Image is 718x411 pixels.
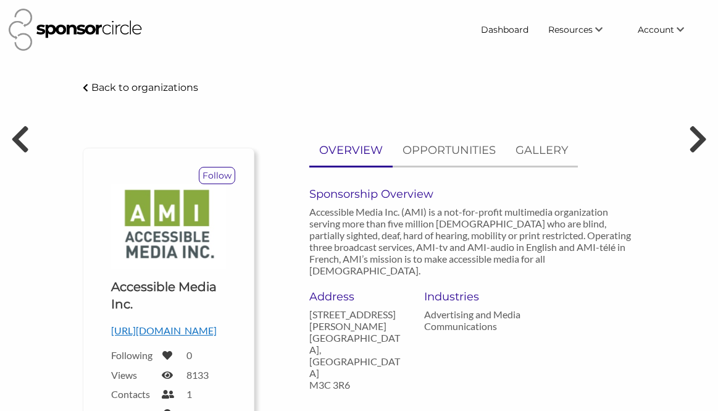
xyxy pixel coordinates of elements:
label: 1 [186,388,192,400]
label: Views [111,369,154,381]
p: Accessible Media Inc. (AMI) is a not-for-profit multimedia organization serving more than five mi... [309,206,635,276]
p: Follow [199,167,235,184]
span: Account [638,24,674,35]
img: Sponsor Circle Logo [9,9,142,51]
li: Account [628,19,709,41]
p: M3C 3R6 [309,379,406,391]
label: Following [111,349,154,361]
p: [STREET_ADDRESS][PERSON_NAME] [309,308,406,332]
label: 0 [186,349,192,361]
h1: Accessible Media Inc. [111,278,226,313]
p: [GEOGRAPHIC_DATA], [GEOGRAPHIC_DATA] [309,332,406,379]
p: Back to organizations [91,82,198,93]
h6: Address [309,290,406,303]
span: Resources [548,24,593,35]
label: Contacts [111,388,154,400]
a: Dashboard [471,19,538,41]
img: Logo [111,184,226,269]
p: GALLERY [516,142,568,159]
label: 8133 [186,369,209,381]
p: [URL][DOMAIN_NAME] [111,323,226,339]
h6: Sponsorship Overview [309,187,635,201]
h6: Industries [424,290,520,303]
p: OVERVIEW [319,142,383,159]
p: Advertising and Media Communications [424,308,520,332]
li: Resources [538,19,628,41]
p: OPPORTUNITIES [403,142,496,159]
